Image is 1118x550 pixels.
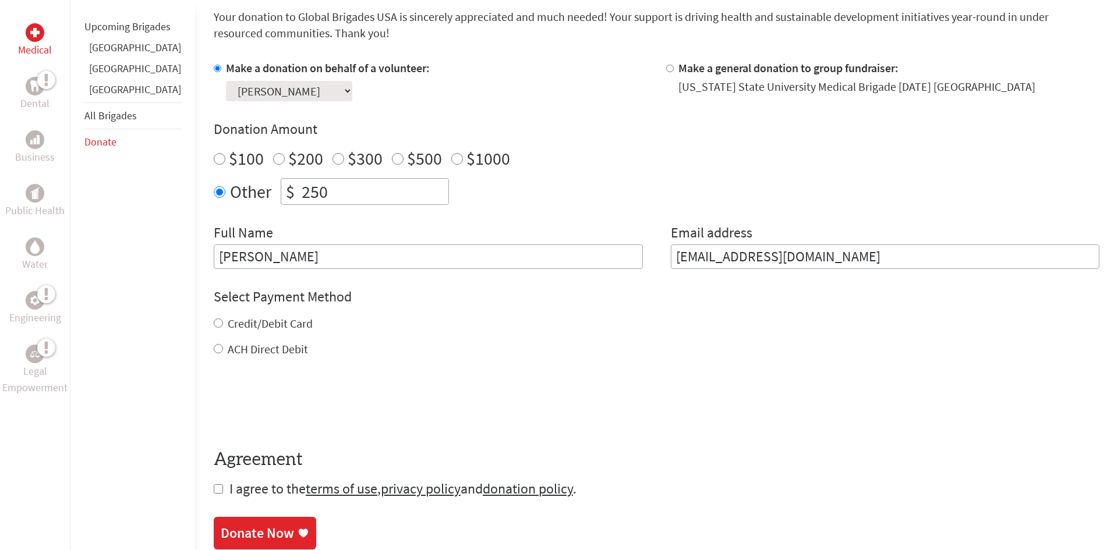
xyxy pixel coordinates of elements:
label: ACH Direct Debit [228,342,308,356]
h4: Agreement [214,449,1099,470]
li: Donate [84,129,181,155]
a: donation policy [483,480,573,498]
div: [US_STATE] State University Medical Brigade [DATE] [GEOGRAPHIC_DATA] [678,79,1035,95]
a: DentalDental [20,77,49,112]
label: $200 [288,147,323,169]
a: Donate [84,135,116,148]
a: BusinessBusiness [15,130,55,165]
div: Dental [26,77,44,95]
p: Public Health [5,203,65,219]
li: Upcoming Brigades [84,14,181,40]
label: $100 [229,147,264,169]
label: Email address [671,223,752,244]
input: Enter Full Name [214,244,643,269]
h4: Select Payment Method [214,288,1099,306]
img: Medical [30,28,40,37]
div: Business [26,130,44,149]
a: Legal EmpowermentLegal Empowerment [2,345,68,396]
div: Donate Now [221,524,294,542]
div: Water [26,237,44,256]
label: $500 [407,147,442,169]
label: Make a general donation to group fundraiser: [678,61,898,75]
label: Full Name [214,223,273,244]
a: terms of use [306,480,377,498]
span: I agree to the , and . [229,480,576,498]
iframe: reCAPTCHA [214,381,391,426]
img: Business [30,135,40,144]
a: MedicalMedical [18,23,52,58]
img: Legal Empowerment [30,350,40,357]
p: Your donation to Global Brigades USA is sincerely appreciated and much needed! Your support is dr... [214,9,1099,41]
li: Guatemala [84,61,181,81]
p: Dental [20,95,49,112]
label: $1000 [466,147,510,169]
a: [GEOGRAPHIC_DATA] [89,62,181,75]
img: Public Health [30,187,40,199]
label: $300 [348,147,383,169]
div: $ [281,179,299,204]
a: Public HealthPublic Health [5,184,65,219]
img: Water [30,240,40,253]
h4: Donation Amount [214,120,1099,139]
li: Panama [84,81,181,102]
label: Credit/Debit Card [228,316,313,331]
p: Engineering [9,310,61,326]
img: Dental [30,80,40,91]
div: Public Health [26,184,44,203]
a: [GEOGRAPHIC_DATA] [89,83,181,96]
input: Enter Amount [299,179,448,204]
label: Make a donation on behalf of a volunteer: [226,61,430,75]
img: Engineering [30,296,40,305]
a: Upcoming Brigades [84,20,171,33]
label: Other [230,178,271,205]
a: All Brigades [84,109,137,122]
div: Engineering [26,291,44,310]
a: WaterWater [22,237,48,272]
li: Ghana [84,40,181,61]
div: Medical [26,23,44,42]
p: Medical [18,42,52,58]
a: [GEOGRAPHIC_DATA] [89,41,181,54]
li: All Brigades [84,102,181,129]
p: Water [22,256,48,272]
a: privacy policy [381,480,461,498]
div: Legal Empowerment [26,345,44,363]
p: Legal Empowerment [2,363,68,396]
a: EngineeringEngineering [9,291,61,326]
a: Donate Now [214,517,316,549]
input: Your Email [671,244,1100,269]
p: Business [15,149,55,165]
